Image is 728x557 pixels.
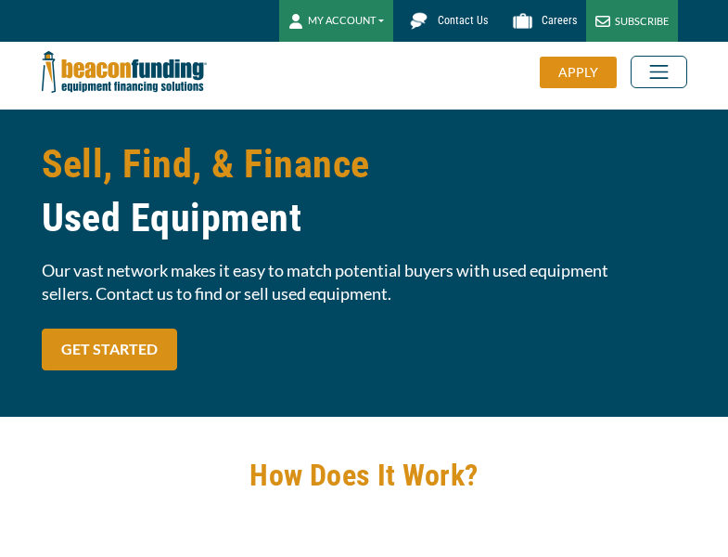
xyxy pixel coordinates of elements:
[42,454,687,497] h2: How Does It Work?
[402,5,435,37] img: Beacon Funding chat
[631,56,687,88] button: Toggle navigation
[542,14,577,27] span: Careers
[42,259,687,305] span: Our vast network makes it easy to match potential buyers with used equipment sellers. Contact us ...
[540,57,631,88] a: APPLY
[540,57,617,88] div: APPLY
[497,5,586,37] a: Careers
[42,42,207,102] img: Beacon Funding Corporation logo
[42,191,687,245] span: Used Equipment
[42,329,177,370] a: GET STARTED
[438,14,488,27] span: Contact Us
[506,5,539,37] img: Beacon Funding Careers
[42,137,687,245] h1: Sell, Find, & Finance
[393,5,497,37] a: Contact Us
